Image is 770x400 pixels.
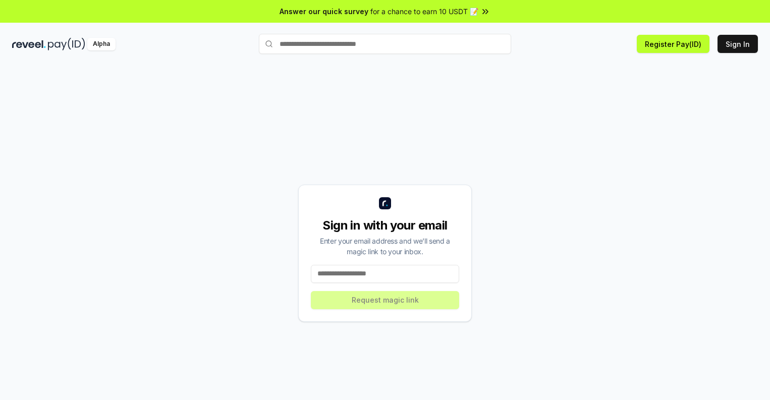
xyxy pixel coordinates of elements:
img: pay_id [48,38,85,50]
button: Sign In [718,35,758,53]
div: Alpha [87,38,116,50]
span: Answer our quick survey [280,6,368,17]
span: for a chance to earn 10 USDT 📝 [370,6,478,17]
img: logo_small [379,197,391,209]
div: Enter your email address and we’ll send a magic link to your inbox. [311,236,459,257]
img: reveel_dark [12,38,46,50]
div: Sign in with your email [311,217,459,234]
button: Register Pay(ID) [637,35,709,53]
